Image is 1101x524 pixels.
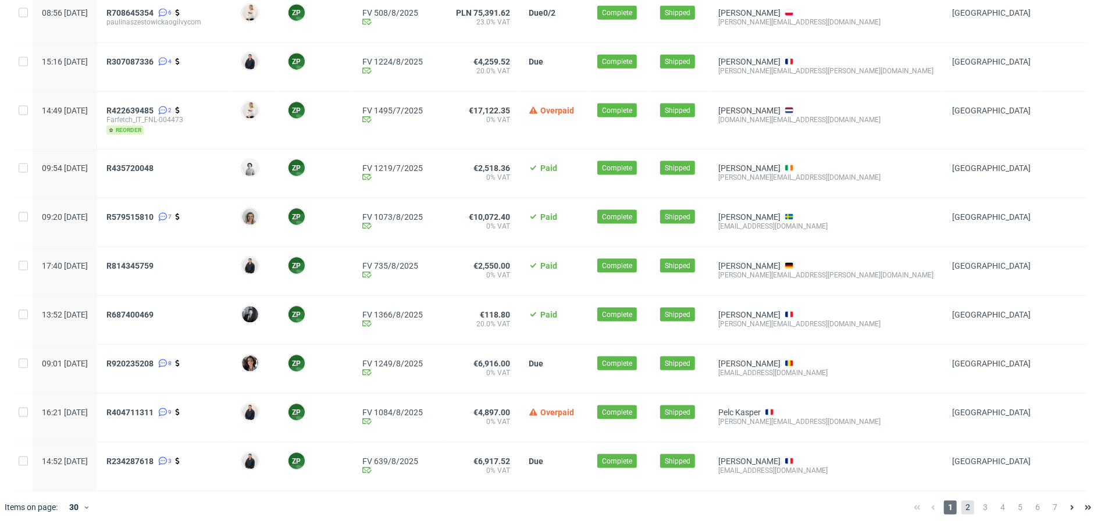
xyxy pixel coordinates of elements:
figcaption: ZP [288,209,305,225]
span: 09:54 [DATE] [42,163,88,173]
span: R687400469 [106,310,154,319]
a: R404711311 [106,408,156,417]
a: [PERSON_NAME] [718,106,781,115]
span: Complete [602,56,632,67]
span: Shipped [665,456,690,466]
figcaption: ZP [288,306,305,323]
div: [EMAIL_ADDRESS][DOMAIN_NAME] [718,466,933,475]
div: [PERSON_NAME][EMAIL_ADDRESS][DOMAIN_NAME] [718,319,933,329]
span: R579515810 [106,212,154,222]
a: 2 [156,106,172,115]
span: 09:01 [DATE] [42,359,88,368]
span: Complete [602,309,632,320]
div: [PERSON_NAME][EMAIL_ADDRESS][PERSON_NAME][DOMAIN_NAME] [718,66,933,76]
div: [DOMAIN_NAME][EMAIL_ADDRESS][DOMAIN_NAME] [718,115,933,124]
a: FV 508/8/2025 [362,8,437,17]
a: [PERSON_NAME] [718,163,781,173]
div: [PERSON_NAME][EMAIL_ADDRESS][PERSON_NAME][DOMAIN_NAME] [718,270,933,280]
span: Complete [602,407,632,418]
span: 6 [1031,501,1044,515]
img: Dudek Mariola [242,160,258,176]
a: 3 [156,457,172,466]
a: 9 [156,408,172,417]
a: FV 1073/8/2025 [362,212,437,222]
span: [GEOGRAPHIC_DATA] [952,359,1031,368]
span: €17,122.35 [469,106,510,115]
figcaption: ZP [288,453,305,469]
a: FV 1224/8/2025 [362,57,437,66]
figcaption: ZP [288,404,305,420]
a: [PERSON_NAME] [718,359,781,368]
span: 0/2 [543,8,555,17]
span: Paid [540,163,557,173]
span: 0% VAT [456,466,510,475]
a: R234287618 [106,457,156,466]
span: Shipped [665,56,690,67]
span: Shipped [665,163,690,173]
figcaption: ZP [288,160,305,176]
span: 0% VAT [456,222,510,231]
span: 6 [168,8,172,17]
span: Due [529,8,543,17]
span: 0% VAT [456,417,510,426]
span: Complete [602,8,632,18]
span: Shipped [665,8,690,18]
a: [PERSON_NAME] [718,212,781,222]
span: €4,897.00 [473,408,510,417]
span: 20.0% VAT [456,66,510,76]
span: R708645354 [106,8,154,17]
img: Moreno Martinez Cristina [242,355,258,372]
span: Items on page: [5,502,58,514]
a: Pelc Kasper [718,408,761,417]
span: R920235208 [106,359,154,368]
span: 7 [168,212,172,222]
figcaption: ZP [288,258,305,274]
img: Adrian Margula [242,258,258,274]
a: R422639485 [106,106,156,115]
a: FV 1219/7/2025 [362,163,437,173]
a: R920235208 [106,359,156,368]
span: Farfetch_IT_FNL-004473 [106,115,222,124]
a: FV 639/8/2025 [362,457,437,466]
span: 23.0% VAT [456,17,510,27]
div: [PERSON_NAME][EMAIL_ADDRESS][DOMAIN_NAME] [718,417,933,426]
span: 8 [168,359,172,368]
a: FV 1084/8/2025 [362,408,437,417]
span: paulinaszestowickaogilvycom [106,17,222,27]
div: 30 [62,500,83,516]
a: R814345759 [106,261,156,270]
span: 09:20 [DATE] [42,212,88,222]
span: Complete [602,212,632,222]
span: 20.0% VAT [456,319,510,329]
a: [PERSON_NAME] [718,310,781,319]
span: 16:21 [DATE] [42,408,88,417]
div: [PERSON_NAME][EMAIL_ADDRESS][DOMAIN_NAME] [718,173,933,182]
figcaption: ZP [288,355,305,372]
span: Paid [540,261,557,270]
span: Complete [602,261,632,271]
span: 4 [996,501,1009,515]
a: R307087336 [106,57,156,66]
a: FV 1495/7/2025 [362,106,437,115]
figcaption: ZP [288,54,305,70]
span: [GEOGRAPHIC_DATA] [952,163,1031,173]
div: [EMAIL_ADDRESS][DOMAIN_NAME] [718,368,933,377]
div: [PERSON_NAME][EMAIL_ADDRESS][DOMAIN_NAME] [718,17,933,27]
a: FV 1366/8/2025 [362,310,437,319]
a: [PERSON_NAME] [718,8,781,17]
span: Overpaid [540,408,574,417]
a: [PERSON_NAME] [718,457,781,466]
span: Paid [540,212,557,222]
span: reorder [106,126,144,135]
span: Complete [602,358,632,369]
span: R422639485 [106,106,154,115]
span: 5 [1014,501,1027,515]
figcaption: ZP [288,102,305,119]
span: [GEOGRAPHIC_DATA] [952,457,1031,466]
span: R814345759 [106,261,154,270]
span: 0% VAT [456,173,510,182]
img: Philippe Dubuy [242,306,258,323]
span: 3 [168,457,172,466]
span: 13:52 [DATE] [42,310,88,319]
span: Paid [540,310,557,319]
